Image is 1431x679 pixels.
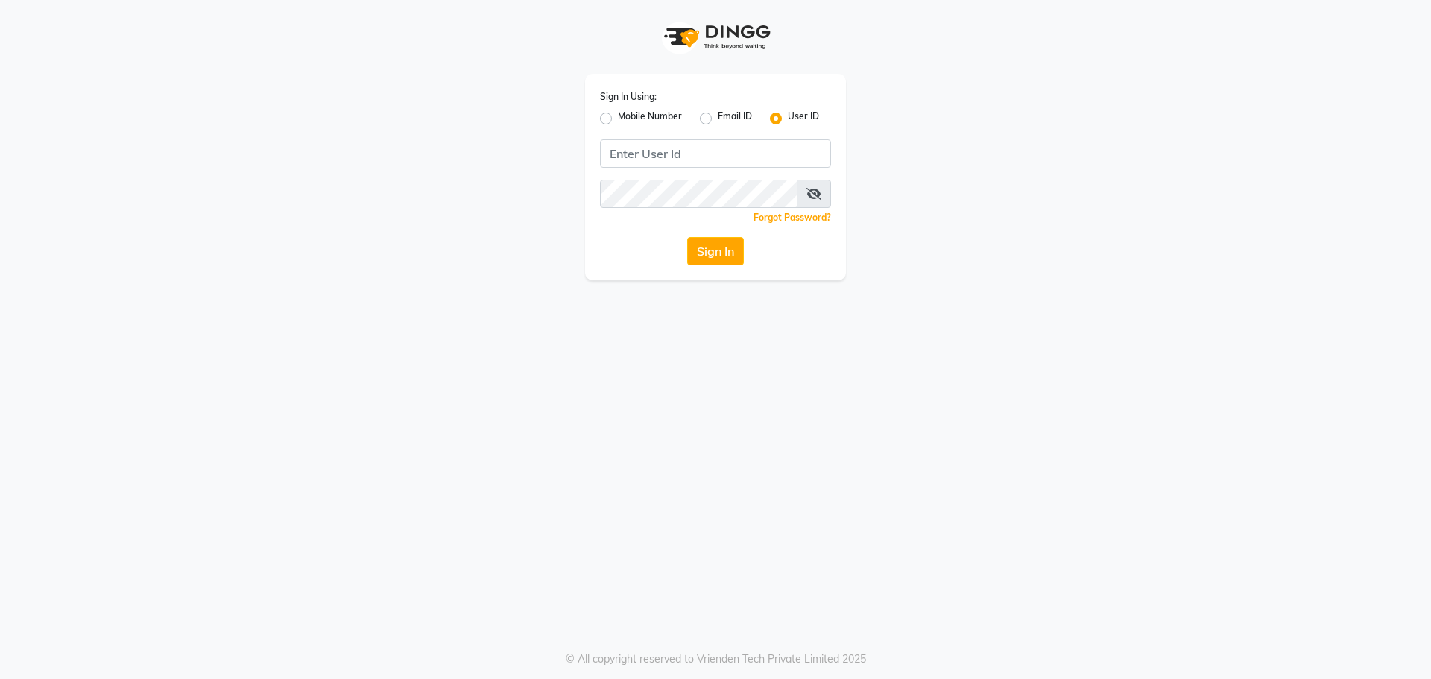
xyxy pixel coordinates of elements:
label: Sign In Using: [600,90,657,104]
a: Forgot Password? [754,212,831,223]
label: Mobile Number [618,110,682,127]
button: Sign In [687,237,744,265]
img: logo1.svg [656,15,775,59]
input: Username [600,180,797,208]
label: User ID [788,110,819,127]
input: Username [600,139,831,168]
label: Email ID [718,110,752,127]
